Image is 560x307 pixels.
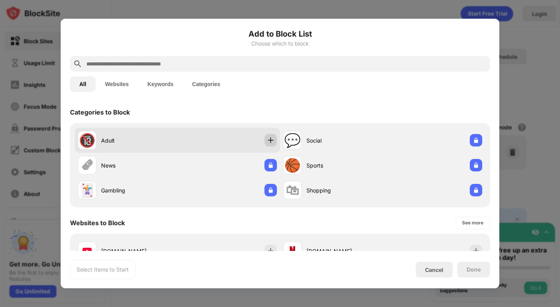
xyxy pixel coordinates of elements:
[286,182,299,198] div: 🛍
[284,132,301,148] div: 💬
[138,76,183,92] button: Keywords
[80,157,94,173] div: 🗞
[284,157,301,173] div: 🏀
[73,59,82,69] img: search.svg
[306,136,383,145] div: Social
[425,266,443,273] div: Cancel
[70,41,490,47] div: Choose which to block
[70,219,125,227] div: Websites to Block
[79,182,95,198] div: 🃏
[288,246,297,256] img: favicons
[306,161,383,169] div: Sports
[70,108,130,116] div: Categories to Block
[467,266,481,273] div: Done
[101,161,177,169] div: News
[101,136,177,145] div: Adult
[82,246,92,256] img: favicons
[306,247,383,255] div: [DOMAIN_NAME]
[462,219,483,227] div: See more
[70,76,96,92] button: All
[70,28,490,40] h6: Add to Block List
[306,186,383,194] div: Shopping
[101,186,177,194] div: Gambling
[79,132,95,148] div: 🔞
[77,266,129,273] div: Select Items to Start
[183,76,229,92] button: Categories
[96,76,138,92] button: Websites
[101,247,177,255] div: [DOMAIN_NAME]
